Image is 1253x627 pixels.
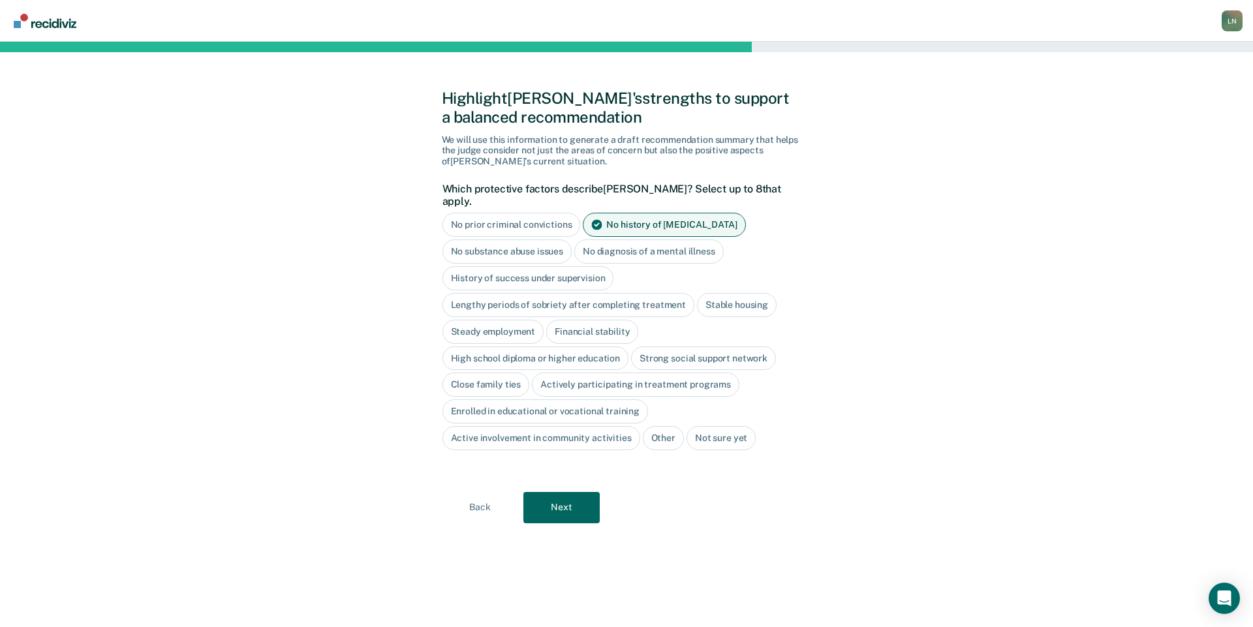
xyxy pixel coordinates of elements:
[442,213,581,237] div: No prior criminal convictions
[687,426,756,450] div: Not sure yet
[442,183,805,207] label: Which protective factors describe [PERSON_NAME] ? Select up to 8 that apply.
[442,373,530,397] div: Close family ties
[14,14,76,28] img: Recidiviz
[631,346,776,371] div: Strong social support network
[442,346,629,371] div: High school diploma or higher education
[442,399,649,423] div: Enrolled in educational or vocational training
[1222,10,1243,31] div: L N
[643,426,684,450] div: Other
[442,426,640,450] div: Active involvement in community activities
[523,492,600,523] button: Next
[442,266,614,290] div: History of success under supervision
[442,89,812,127] div: Highlight [PERSON_NAME]'s strengths to support a balanced recommendation
[442,293,694,317] div: Lengthy periods of sobriety after completing treatment
[442,134,812,167] div: We will use this information to generate a draft recommendation summary that helps the judge cons...
[532,373,739,397] div: Actively participating in treatment programs
[442,492,518,523] button: Back
[442,239,572,264] div: No substance abuse issues
[583,213,745,237] div: No history of [MEDICAL_DATA]
[442,320,544,344] div: Steady employment
[697,293,777,317] div: Stable housing
[1222,10,1243,31] button: Profile dropdown button
[1209,583,1240,614] div: Open Intercom Messenger
[574,239,724,264] div: No diagnosis of a mental illness
[546,320,638,344] div: Financial stability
